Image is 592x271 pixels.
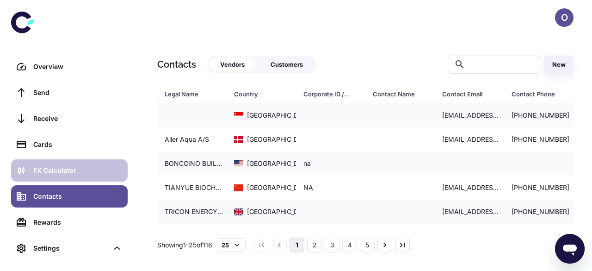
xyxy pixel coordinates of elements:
[157,203,227,221] div: TRICON ENERGY UK LIMITED
[157,155,227,172] div: BONCCINO BUILDING MATERIALS LIMITED
[296,155,365,172] div: na
[234,88,292,101] span: Country
[504,131,573,148] div: [PHONE_NUMBER]
[395,238,410,252] button: Go to last page
[435,203,504,221] div: [EMAIL_ADDRESS][DOMAIN_NAME]
[253,238,411,252] nav: pagination navigation
[33,165,122,176] div: FX Calculator
[234,88,280,101] div: Country
[296,179,365,196] div: NA
[442,88,488,101] div: Contact Email
[435,131,504,148] div: [EMAIL_ADDRESS][DOMAIN_NAME]
[11,237,128,259] div: Settings
[544,56,573,74] button: New
[157,240,212,250] p: Showing 1-25 of 116
[504,107,573,124] div: [PHONE_NUMBER]
[165,88,211,101] div: Legal Name
[157,179,227,196] div: TIANYUE BIOCHEMICAL CO., LTD
[442,88,500,101] span: Contact Email
[216,238,246,252] button: 25
[555,8,573,27] button: O
[247,134,313,145] div: [GEOGRAPHIC_DATA]
[307,238,322,252] button: Go to page 2
[33,217,122,227] div: Rewards
[373,88,419,101] div: Contact Name
[11,133,128,156] a: Cards
[247,158,313,169] div: [GEOGRAPHIC_DATA]
[512,88,570,101] span: Contact Phone
[373,88,431,101] span: Contact Name
[259,57,314,71] button: Customers
[157,131,227,148] div: Aller Aqua A/S
[165,88,223,101] span: Legal Name
[33,139,122,150] div: Cards
[11,185,128,208] a: Contacts
[11,211,128,233] a: Rewards
[377,238,392,252] button: Go to next page
[504,179,573,196] div: [PHONE_NUMBER]
[303,88,362,101] span: Corporate ID / VAT
[247,183,313,193] div: [GEOGRAPHIC_DATA]
[33,88,122,98] div: Send
[157,57,196,71] h1: Contacts
[435,179,504,196] div: [EMAIL_ADDRESS][DOMAIN_NAME]
[435,107,504,124] div: [EMAIL_ADDRESS][DOMAIN_NAME]
[33,243,108,253] div: Settings
[290,238,304,252] button: page 1
[512,88,558,101] div: Contact Phone
[303,88,350,101] div: Corporate ID / VAT
[33,62,122,72] div: Overview
[360,238,375,252] button: Go to page 5
[33,191,122,202] div: Contacts
[11,107,128,130] a: Receive
[247,110,313,120] div: [GEOGRAPHIC_DATA]
[11,56,128,78] a: Overview
[325,238,339,252] button: Go to page 3
[11,82,128,104] a: Send
[555,234,585,264] iframe: Button to launch messaging window
[33,113,122,124] div: Receive
[247,207,313,217] div: [GEOGRAPHIC_DATA]
[504,203,573,221] div: [PHONE_NUMBER]
[11,159,128,182] a: FX Calculator
[342,238,357,252] button: Go to page 4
